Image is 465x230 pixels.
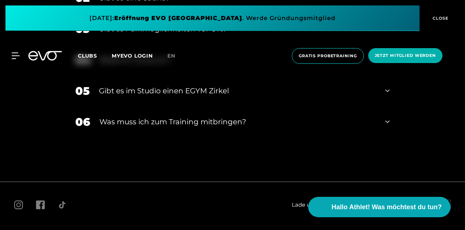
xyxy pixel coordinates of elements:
[375,52,436,59] span: Jetzt Mitglied werden
[431,15,449,22] span: CLOSE
[299,53,357,59] span: Gratis Probetraining
[78,52,112,59] a: Clubs
[112,52,153,59] a: MYEVO LOGIN
[167,52,184,60] a: en
[75,114,90,130] div: 06
[167,52,175,59] span: en
[78,52,97,59] span: Clubs
[99,116,376,127] div: Was muss ich zum Training mitbringen?
[75,83,90,99] div: 05
[420,5,460,31] button: CLOSE
[331,202,442,212] span: Hallo Athlet! Was möchtest du tun?
[290,48,366,64] a: Gratis Probetraining
[99,85,376,96] div: Gibt es im Studio einen EGYM Zirkel
[292,201,363,209] span: Lade unsere App herunter
[366,48,445,64] a: Jetzt Mitglied werden
[308,197,450,217] button: Hallo Athlet! Was möchtest du tun?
